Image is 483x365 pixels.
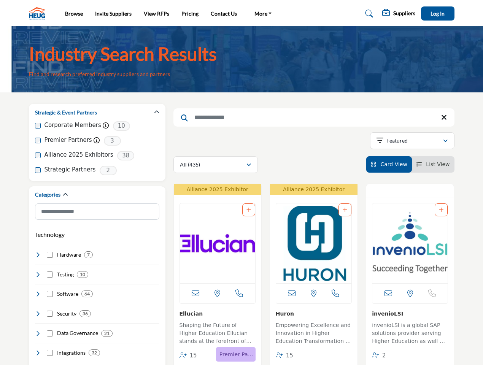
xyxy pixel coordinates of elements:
[144,10,169,17] a: View RFPs
[372,311,403,317] a: invenioLSI
[386,137,408,144] p: Featured
[372,319,448,347] a: invenioLSI is a global SAP solutions provider serving Higher Education as well as offering specia...
[81,290,93,297] div: 64 Results For Software
[372,203,448,283] img: invenioLSI
[272,186,355,194] p: Alliance 2025 Exhibitor
[380,161,407,167] span: Card View
[92,350,97,355] b: 32
[47,271,53,278] input: Select Testing checkbox
[89,349,100,356] div: 32 Results For Integrations
[181,10,199,17] a: Pricing
[358,8,378,20] a: Search
[276,321,352,347] p: Empowering Excellence and Innovation in Higher Education Transformation In the realm of higher ed...
[180,203,255,283] a: Open Listing in new tab
[35,138,41,143] input: Premier Partners checkbox
[35,123,41,129] input: Corporate Members checkbox
[57,310,76,317] h4: Security: Cutting-edge solutions ensuring the utmost protection of institutional data, preserving...
[276,351,293,360] div: Followers
[426,161,450,167] span: List View
[372,321,448,347] p: invenioLSI is a global SAP solutions provider serving Higher Education as well as offering specia...
[416,161,450,167] a: View List
[83,311,88,316] b: 36
[44,136,92,144] label: Premier Partners
[343,207,347,213] a: Add To List
[431,10,445,17] span: Log In
[276,203,351,283] a: Open Listing in new tab
[35,191,60,198] h2: Categories
[104,331,110,336] b: 21
[57,290,78,298] h4: Software: Software solutions
[87,252,90,257] b: 7
[382,9,415,18] div: Suppliers
[218,349,253,360] p: Premier Partner
[29,7,49,20] img: Site Logo
[47,311,53,317] input: Select Security checkbox
[286,352,293,359] span: 15
[372,351,386,360] div: Followers
[276,309,352,317] h3: Huron
[117,151,134,160] span: 38
[372,309,448,317] h3: invenioLSI
[47,291,53,297] input: Select Software checkbox
[180,203,255,283] img: Ellucian
[180,351,197,360] div: Followers
[80,272,85,277] b: 10
[104,136,121,146] span: 3
[246,207,251,213] a: Add To List
[35,152,41,158] input: Alliance 2025 Exhibitors checkbox
[44,121,101,130] label: Corporate Members
[77,271,88,278] div: 10 Results For Testing
[180,319,256,347] a: Shaping the Future of Higher Education Ellucian stands at the forefront of higher education techn...
[371,161,407,167] a: View Card
[180,161,200,168] p: All (435)
[47,330,53,336] input: Select Data Governance checkbox
[44,151,113,159] label: Alliance 2025 Exhibitors
[35,203,159,220] input: Search Category
[180,309,256,317] h3: Ellucian
[44,165,96,174] label: Strategic Partners
[173,156,258,173] button: All (435)
[370,132,454,149] button: Featured
[421,6,454,21] button: Log In
[372,203,448,283] a: Open Listing in new tab
[101,330,113,337] div: 21 Results For Data Governance
[79,310,91,317] div: 36 Results For Security
[113,121,130,131] span: 10
[189,352,197,359] span: 15
[382,352,386,359] span: 2
[176,186,259,194] p: Alliance 2025 Exhibitor
[366,156,412,173] li: Card View
[35,167,41,173] input: Strategic Partners checkbox
[35,230,65,239] button: Technology
[249,8,277,19] a: More
[211,10,237,17] a: Contact Us
[95,10,132,17] a: Invite Suppliers
[35,109,97,116] h2: Strategic & Event Partners
[276,203,351,283] img: Huron
[180,321,256,347] p: Shaping the Future of Higher Education Ellucian stands at the forefront of higher education techn...
[57,251,81,259] h4: Hardware: Hardware Solutions
[57,271,74,278] h4: Testing: Testing
[276,311,294,317] a: Huron
[173,108,454,127] input: Search Keyword
[412,156,454,173] li: List View
[439,207,443,213] a: Add To List
[84,251,93,258] div: 7 Results For Hardware
[57,349,86,357] h4: Integrations: Seamless and efficient system integrations tailored for the educational domain, ens...
[47,252,53,258] input: Select Hardware checkbox
[180,311,203,317] a: Ellucian
[84,291,90,297] b: 64
[57,329,98,337] h4: Data Governance: Robust systems ensuring data accuracy, consistency, and security, upholding the ...
[393,10,415,17] h5: Suppliers
[29,42,217,66] h1: Industry Search Results
[65,10,83,17] a: Browse
[276,319,352,347] a: Empowering Excellence and Innovation in Higher Education Transformation In the realm of higher ed...
[29,70,170,78] p: Find and research preferred industry suppliers and partners
[47,350,53,356] input: Select Integrations checkbox
[100,166,117,175] span: 2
